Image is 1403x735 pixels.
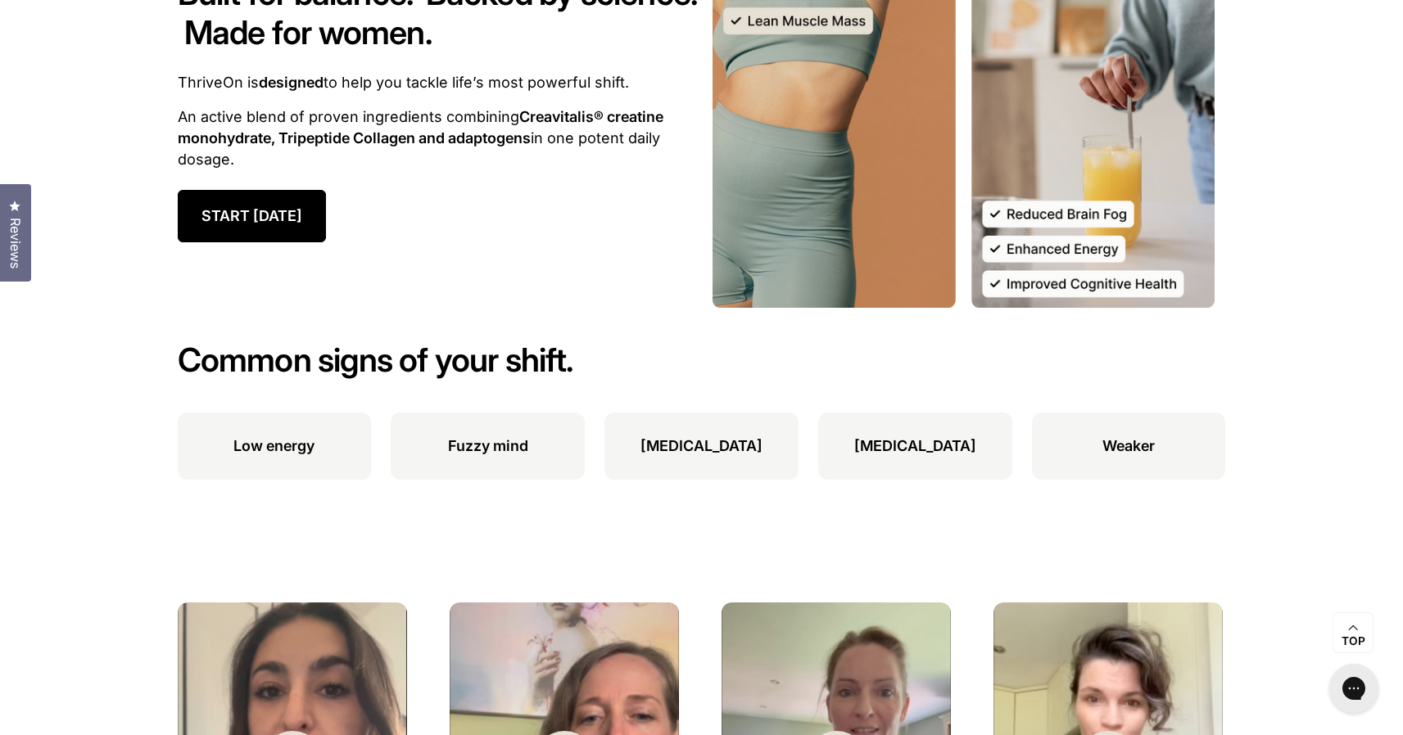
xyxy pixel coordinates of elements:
[259,74,324,91] strong: designed
[178,190,326,242] a: START [DATE]
[178,108,663,147] strong: Creavitalis® creatine monohydrate, Tripeptide Collagen and adaptogens
[178,106,702,170] p: An active blend of proven ingredients combining in one potent daily dosage.
[1102,435,1155,457] p: Weaker
[1321,658,1387,719] iframe: Gorgias live chat messenger
[448,435,528,457] p: Fuzzy mind
[1342,634,1365,649] span: Top
[4,218,25,268] span: Reviews
[233,435,315,457] p: Low energy
[178,340,1226,380] h2: Common signs of your shift.
[640,435,763,457] p: [MEDICAL_DATA]
[854,435,976,457] p: [MEDICAL_DATA]
[178,72,702,93] p: ThriveOn is to help you tackle life’s most powerful shift.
